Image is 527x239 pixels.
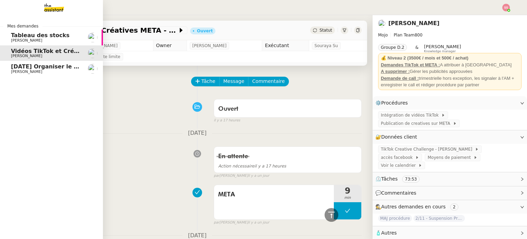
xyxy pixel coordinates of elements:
[218,106,238,112] span: Ouvert
[262,40,309,51] td: Exécutant
[36,27,178,34] span: Vidéos TikTok et Créatives META - octobre 2025
[428,154,473,161] span: Moyens de paiement
[381,75,519,88] div: trimestrielle hors exception, les signaler à l'AM + enregistrer le call et rédiger procédure par ...
[197,29,213,33] div: Ouvert
[424,44,461,53] app-user-label: Knowledge manager
[248,77,289,86] button: Commentaire
[381,154,415,161] span: accès facebook
[334,195,361,201] span: min
[375,204,461,209] span: 🕵️
[219,77,248,86] button: Message
[424,44,461,49] span: [PERSON_NAME]
[88,64,97,74] img: users%2FC9SBsJ0duuaSgpQFj5LgoEX8n0o2%2Favatar%2Fec9d51b8-9413-4189-adfb-7be4d8c96a3c
[381,230,397,236] span: Autres
[11,63,152,70] span: [DATE] Organiser le vol pour [PERSON_NAME]
[381,62,440,67] u: Demandes TikTok et META :
[402,176,420,183] nz-tag: 73:53
[192,42,227,49] span: [PERSON_NAME]
[413,215,465,222] span: 2/11 - Suspension Procédure / Récurrence
[381,204,446,209] span: Autres demandes en cours
[248,173,269,179] span: il y a un jour
[153,40,187,51] td: Owner
[11,32,69,39] span: Tableau des stocks
[378,33,388,37] span: Mojo
[373,96,527,110] div: ⚙️Procédures
[315,42,338,49] span: Souraya Su
[424,50,456,53] span: Knowledge manager
[214,220,269,226] small: [PERSON_NAME]
[375,133,420,141] span: 🔐
[373,130,527,144] div: 🔐Données client
[223,77,244,85] span: Message
[381,55,468,61] strong: 💰 Niveau 2 (3500€ / mois et 500€ / achat)
[378,44,407,51] nz-tag: Groupe D.2
[218,164,286,169] span: il y a 17 heures
[388,20,440,26] a: [PERSON_NAME]
[183,129,212,138] span: [DATE]
[3,23,43,30] span: Mes demandes
[381,190,416,196] span: Commentaires
[334,187,361,195] span: 9
[214,118,240,123] span: il y a 17 heures
[214,173,220,179] span: par
[11,38,42,43] span: [PERSON_NAME]
[381,146,475,153] span: TikTok Creative Challenge - [PERSON_NAME]
[381,134,417,140] span: Données client
[88,33,97,42] img: users%2FAXgjBsdPtrYuxuZvIJjRexEdqnq2%2Favatar%2F1599931753966.jpeg
[319,28,332,33] span: Statut
[214,220,220,226] span: par
[502,4,510,11] img: svg
[381,76,419,81] u: Demande de call :
[415,44,418,53] span: &
[218,164,255,169] span: Action nécessaire
[88,48,97,58] img: users%2FCk7ZD5ubFNWivK6gJdIkoi2SB5d2%2Favatar%2F3f84dbb7-4157-4842-a987-fca65a8b7a9a
[191,77,220,86] button: Tâche
[373,186,527,200] div: 💬Commentaires
[381,112,441,119] span: Intégration de vidéos TikTok
[450,204,458,210] nz-tag: 2
[11,69,42,74] span: [PERSON_NAME]
[394,33,414,37] span: Plan Team
[381,69,410,74] u: A supprimer :
[414,33,422,37] span: 800
[11,48,159,54] span: Vidéos TikTok et Créatives META - octobre 2025
[11,54,42,58] span: [PERSON_NAME]
[381,162,418,169] span: Voir le calendrier
[214,173,269,179] small: [PERSON_NAME]
[375,230,397,236] span: 🧴
[378,215,412,222] span: MAJ procédure
[381,100,408,106] span: Procédures
[375,176,425,182] span: ⏲️
[218,189,330,200] span: META
[381,68,519,75] div: Gérer les publicités approuvées
[373,200,527,214] div: 🕵️Autres demandes en cours 2
[373,172,527,186] div: ⏲️Tâches 73:53
[375,99,411,107] span: ⚙️
[252,77,285,85] span: Commentaire
[248,220,269,226] span: il y a un jour
[218,153,248,160] span: En attente
[381,176,398,182] span: Tâches
[381,120,453,127] span: Publication de creatives sur META
[375,190,419,196] span: 💬
[378,20,386,27] img: users%2FCk7ZD5ubFNWivK6gJdIkoi2SB5d2%2Favatar%2F3f84dbb7-4157-4842-a987-fca65a8b7a9a
[201,77,215,85] span: Tâche
[381,62,519,68] div: A attribuer à [GEOGRAPHIC_DATA]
